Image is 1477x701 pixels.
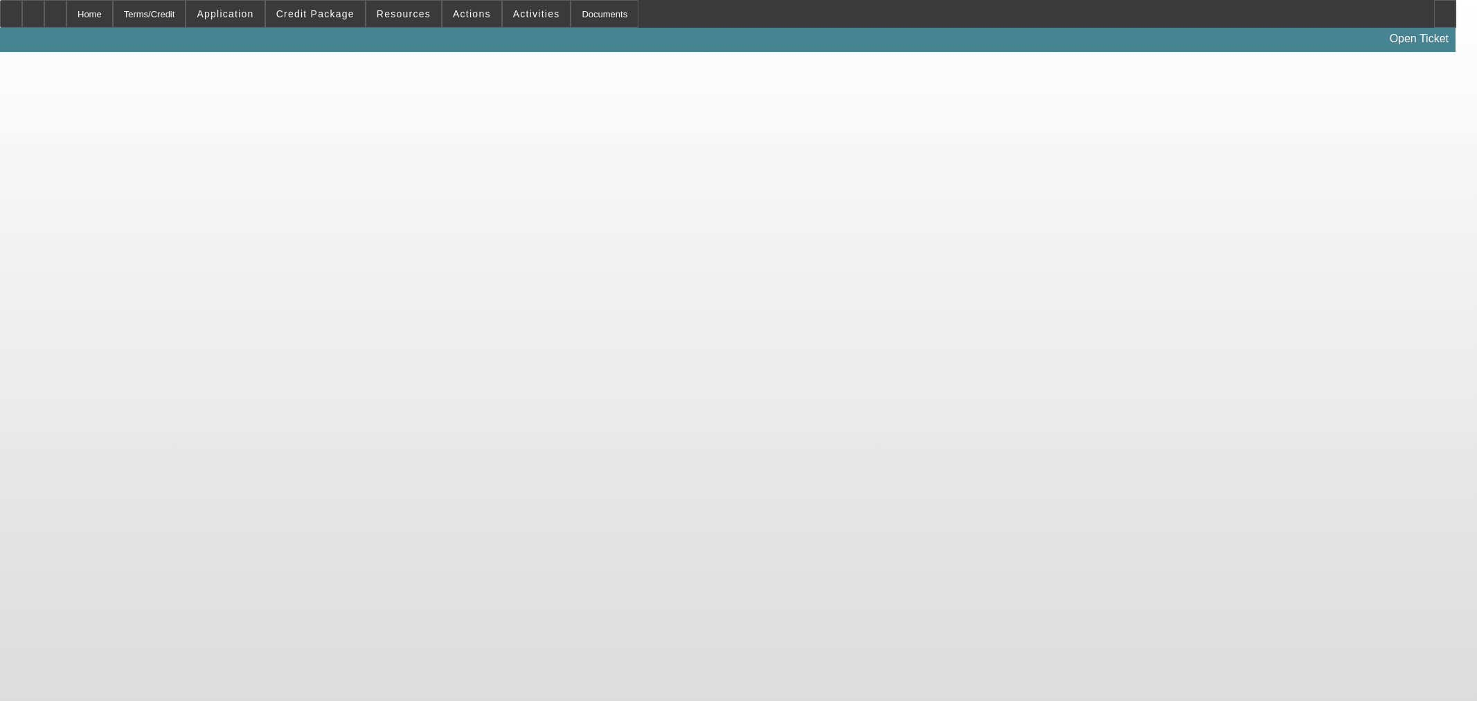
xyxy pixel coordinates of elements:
a: Open Ticket [1384,27,1454,51]
span: Activities [513,8,560,19]
button: Resources [366,1,441,27]
span: Application [197,8,253,19]
span: Resources [377,8,431,19]
button: Actions [442,1,501,27]
button: Application [186,1,264,27]
span: Actions [453,8,491,19]
button: Credit Package [266,1,365,27]
button: Activities [503,1,571,27]
span: Credit Package [276,8,355,19]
